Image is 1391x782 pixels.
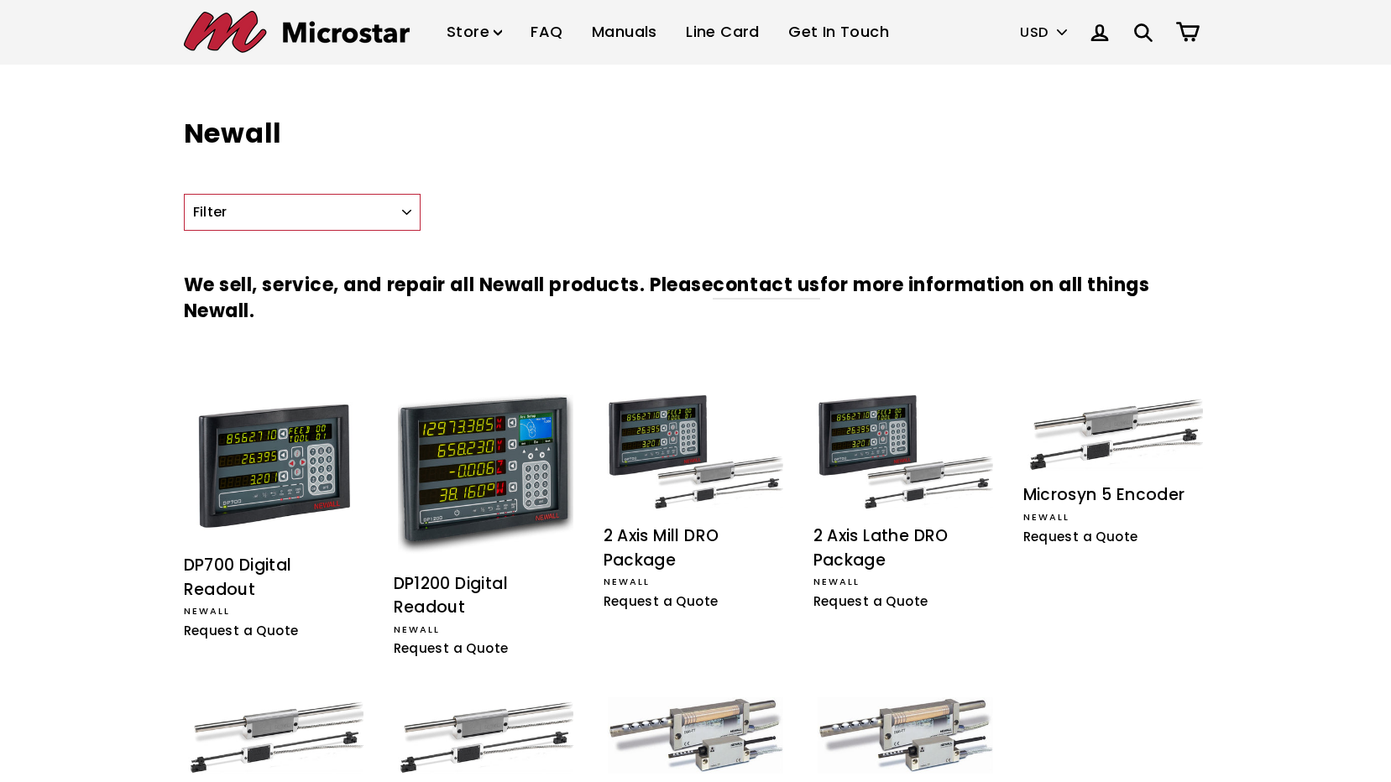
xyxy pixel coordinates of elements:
div: 2 Axis Lathe DRO Package [813,524,998,572]
a: Get In Touch [776,8,902,57]
img: Spherosyn 2G Encoder [398,697,573,774]
ul: Primary [434,8,902,57]
span: Request a Quote [604,592,719,610]
img: 2 Axis Lathe DRO Package [818,394,993,510]
a: 2 Axis Mill DRO Package 2 Axis Mill DRO Package Newall Request a Quote [604,394,788,617]
div: Newall [604,575,788,590]
a: Line Card [673,8,772,57]
span: Request a Quote [1023,528,1138,545]
a: Manuals [579,8,670,57]
a: contact us [713,272,820,300]
img: 2 Axis Mill DRO Package [608,394,783,510]
img: Microsyn 10 Encoder [188,697,363,774]
div: DP700 Digital Readout [184,554,369,602]
img: DP700 Digital Readout [188,394,363,538]
img: DMG Linear Encoder [608,697,783,774]
img: DP1200 Digital Readout [398,394,573,555]
img: DSG Linear Encoder [818,697,993,774]
div: Newall [184,604,369,619]
h1: Newall [184,115,1208,153]
h3: We sell, service, and repair all Newall products. Please for more information on all things Newall. [184,248,1208,350]
span: Request a Quote [813,592,928,610]
div: 2 Axis Mill DRO Package [604,524,788,572]
div: Microsyn 5 Encoder [1023,483,1208,508]
img: Microstar Electronics [184,11,410,53]
a: FAQ [518,8,575,57]
a: Microsyn 5 Encoder Microsyn 5 Encoder Newall Request a Quote [1023,394,1208,551]
div: Newall [1023,510,1208,525]
div: Newall [813,575,998,590]
a: 2 Axis Lathe DRO Package 2 Axis Lathe DRO Package Newall Request a Quote [813,394,998,617]
img: Microsyn 5 Encoder [1028,394,1203,472]
span: Request a Quote [394,639,509,657]
a: DP700 Digital Readout DP700 Digital Readout Newall Request a Quote [184,394,369,646]
div: DP1200 Digital Readout [394,572,578,620]
a: DP1200 Digital Readout DP1200 Digital Readout Newall Request a Quote [394,394,578,664]
span: Request a Quote [184,622,299,639]
a: Store [434,8,515,57]
div: Newall [394,623,578,638]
